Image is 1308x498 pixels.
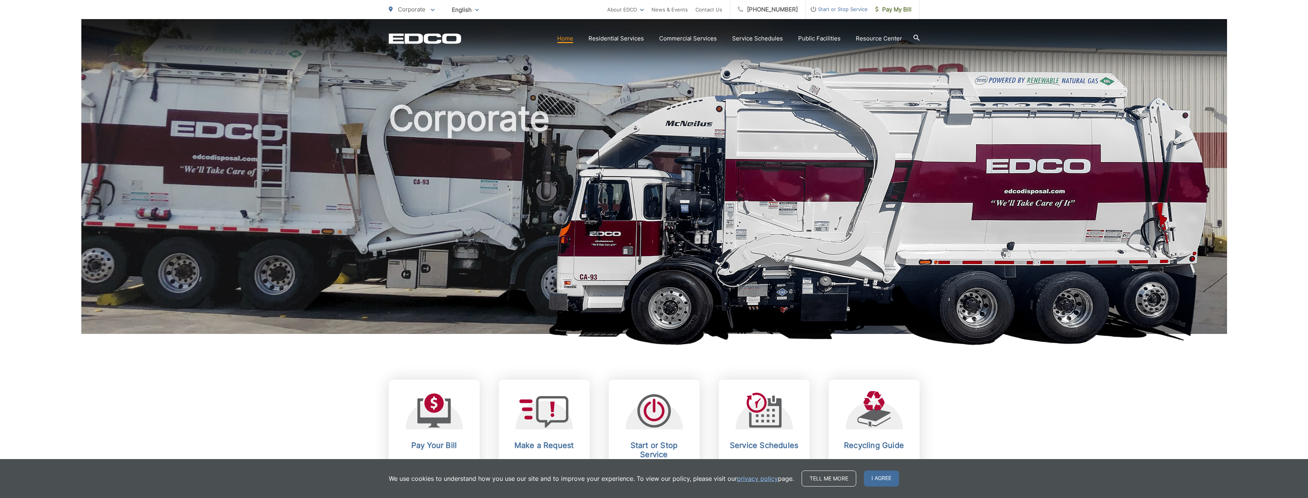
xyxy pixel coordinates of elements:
[398,6,425,13] span: Corporate
[836,458,912,476] p: Learn what you need to know about recycling.
[506,441,582,450] h2: Make a Request
[589,34,644,43] a: Residential Services
[802,471,856,487] a: Tell me more
[499,380,590,496] a: Make a Request Send a service request to EDCO.
[726,441,802,450] h2: Service Schedules
[557,34,573,43] a: Home
[389,33,461,44] a: EDCD logo. Return to the homepage.
[719,380,810,496] a: Service Schedules Stay up-to-date on any changes in schedules.
[389,99,920,341] h1: Corporate
[864,471,899,487] span: I agree
[798,34,841,43] a: Public Facilities
[616,441,692,459] h2: Start or Stop Service
[695,5,722,14] a: Contact Us
[726,458,802,476] p: Stay up-to-date on any changes in schedules.
[396,441,472,450] h2: Pay Your Bill
[875,5,912,14] span: Pay My Bill
[737,474,778,483] a: privacy policy
[829,380,920,496] a: Recycling Guide Learn what you need to know about recycling.
[836,441,912,450] h2: Recycling Guide
[506,458,582,476] p: Send a service request to EDCO.
[856,34,902,43] a: Resource Center
[659,34,717,43] a: Commercial Services
[446,3,485,16] span: English
[732,34,783,43] a: Service Schedules
[389,380,480,496] a: Pay Your Bill View, pay, and manage your bill online.
[389,474,794,483] p: We use cookies to understand how you use our site and to improve your experience. To view our pol...
[607,5,644,14] a: About EDCO
[652,5,688,14] a: News & Events
[396,458,472,476] p: View, pay, and manage your bill online.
